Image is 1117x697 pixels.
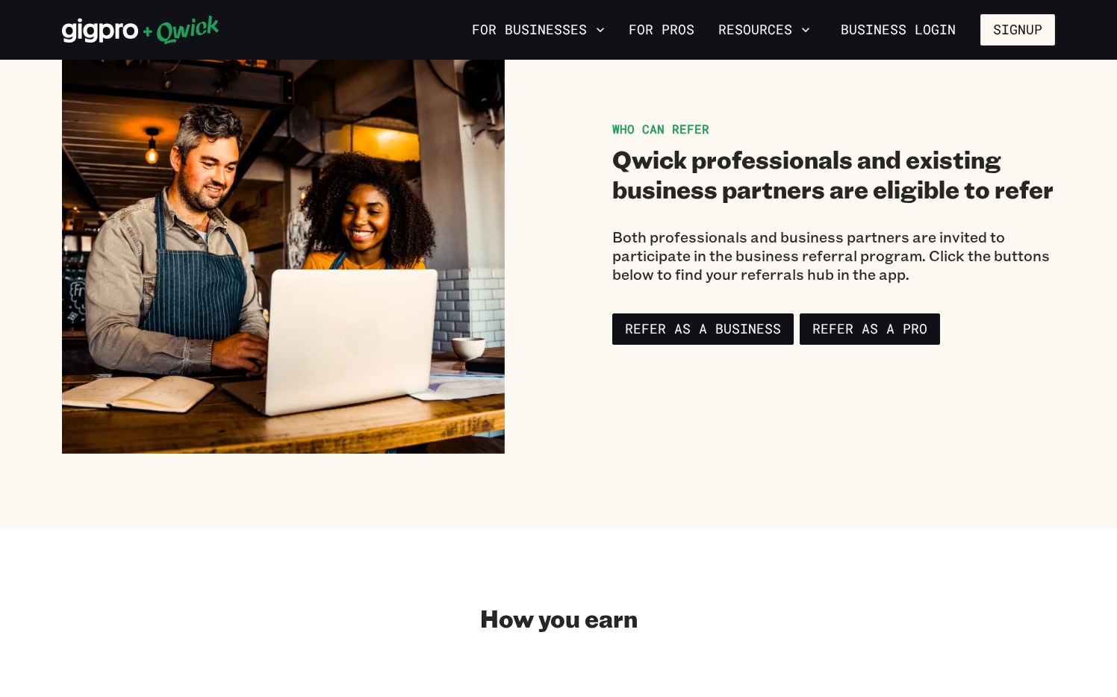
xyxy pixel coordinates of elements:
[612,228,1055,284] p: Both professionals and business partners are invited to participate in the business referral prog...
[623,17,700,43] a: For Pros
[466,17,611,43] button: For Businesses
[612,121,709,137] span: Who can refer
[62,11,505,454] img: Affiliate Benefits
[480,603,638,633] h2: How you earn
[828,14,968,46] a: Business Login
[712,17,816,43] button: Resources
[800,313,940,345] a: Refer as a Pro
[980,14,1055,46] button: Signup
[612,313,794,345] a: Refer as a Business
[612,144,1055,204] h2: Qwick professionals and existing business partners are eligible to refer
